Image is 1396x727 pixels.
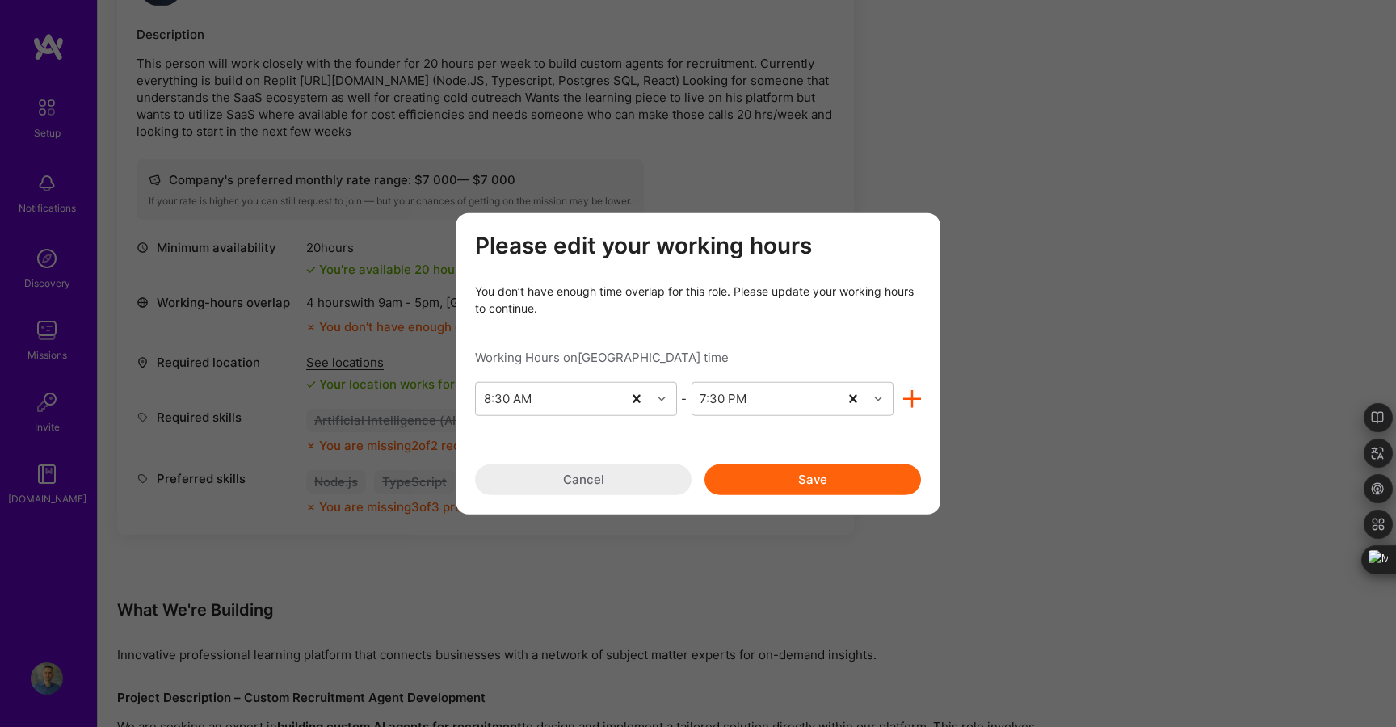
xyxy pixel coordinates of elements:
[658,394,666,402] i: icon Chevron
[475,282,921,316] div: You don’t have enough time overlap for this role. Please update your working hours to continue.
[874,394,882,402] i: icon Chevron
[475,464,692,494] button: Cancel
[475,233,921,260] h3: Please edit your working hours
[700,390,746,407] div: 7:30 PM
[475,348,921,365] div: Working Hours on [GEOGRAPHIC_DATA] time
[456,213,940,515] div: modal
[484,390,532,407] div: 8:30 AM
[704,464,921,494] button: Save
[677,390,692,407] div: -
